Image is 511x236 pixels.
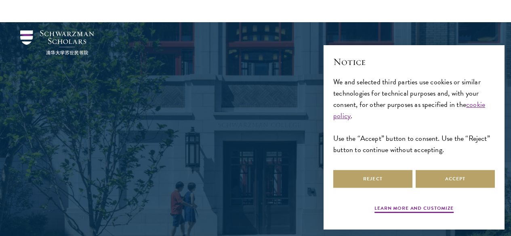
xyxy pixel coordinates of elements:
[20,30,94,55] img: Schwarzman Scholars
[416,170,495,188] button: Accept
[333,99,485,121] a: cookie policy
[333,170,412,188] button: Reject
[374,205,454,214] button: Learn more and customize
[333,76,495,156] div: We and selected third parties use cookies or similar technologies for technical purposes and, wit...
[333,55,495,69] h2: Notice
